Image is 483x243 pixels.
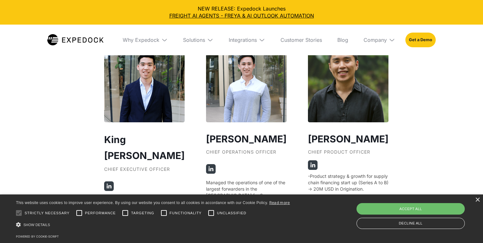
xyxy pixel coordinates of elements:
div: Decline all [356,218,465,229]
div: NEW RELEASE: Expedock Launches [5,5,478,19]
span: Performance [85,210,116,216]
div: Accept all [356,203,465,215]
span: Functionality [170,210,202,216]
div: Company [364,37,387,43]
a: Read more [269,200,290,205]
a: Get a Demo [405,33,436,47]
div: Why Expedock [118,25,173,55]
div: Integrations [229,37,257,43]
span: Targeting [131,210,154,216]
div: Show details [16,220,290,229]
div: Chief Executive Officer [104,167,185,178]
div: Company [358,25,400,55]
p: Managed the operations of one of the largest forwarders in the [GEOGRAPHIC_DATA] for 3 years Forb... [206,179,287,211]
a: Powered by cookie-script [16,235,59,238]
div: Chief Product Officer [308,149,388,160]
div: Solutions [183,37,205,43]
div: Why Expedock [123,37,159,43]
div: Solutions [178,25,218,55]
img: COO Jeff Tan [206,42,287,122]
span: Strictly necessary [25,210,70,216]
div: Integrations [224,25,270,55]
a: Customer Stories [275,25,327,55]
iframe: Chat Widget [373,174,483,243]
a: Blog [332,25,353,55]
img: CEO King Alandy Dy [104,42,185,122]
h3: [PERSON_NAME] [206,132,287,146]
a: FREIGHT AI AGENTS - FREYA & AI OUTLOOK AUTOMATION [5,12,478,19]
span: This website uses cookies to improve user experience. By using our website you consent to all coo... [16,201,268,205]
span: Show details [23,223,50,227]
h3: [PERSON_NAME] [308,132,388,146]
div: Chief Operations Officer [206,149,287,160]
span: Unclassified [217,210,246,216]
h2: King [PERSON_NAME] [104,132,185,163]
img: Jig Young, co-founder and chief product officer at Expedock.com [308,42,388,122]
